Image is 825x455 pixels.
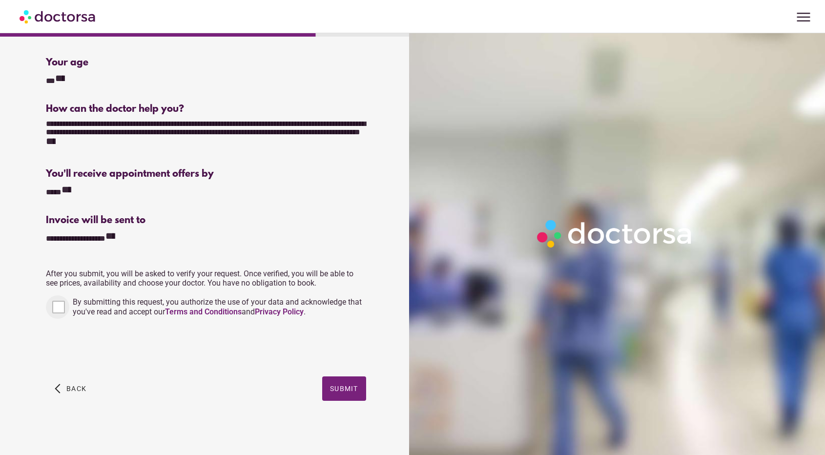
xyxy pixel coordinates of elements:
div: You'll receive appointment offers by [46,168,366,180]
span: By submitting this request, you authorize the use of your data and acknowledge that you've read a... [73,297,362,316]
img: Doctorsa.com [20,5,97,27]
button: Submit [322,376,366,401]
p: After you submit, you will be asked to verify your request. Once verified, you will be able to se... [46,269,366,288]
iframe: reCAPTCHA [46,329,194,367]
button: arrow_back_ios Back [51,376,90,401]
span: menu [794,8,813,26]
a: Privacy Policy [255,307,304,316]
span: Back [66,385,86,393]
img: Logo-Doctorsa-trans-White-partial-flat.png [533,215,698,252]
div: Invoice will be sent to [46,215,366,226]
div: How can the doctor help you? [46,103,366,115]
div: Your age [46,57,205,68]
span: Submit [330,385,358,393]
a: Terms and Conditions [165,307,242,316]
